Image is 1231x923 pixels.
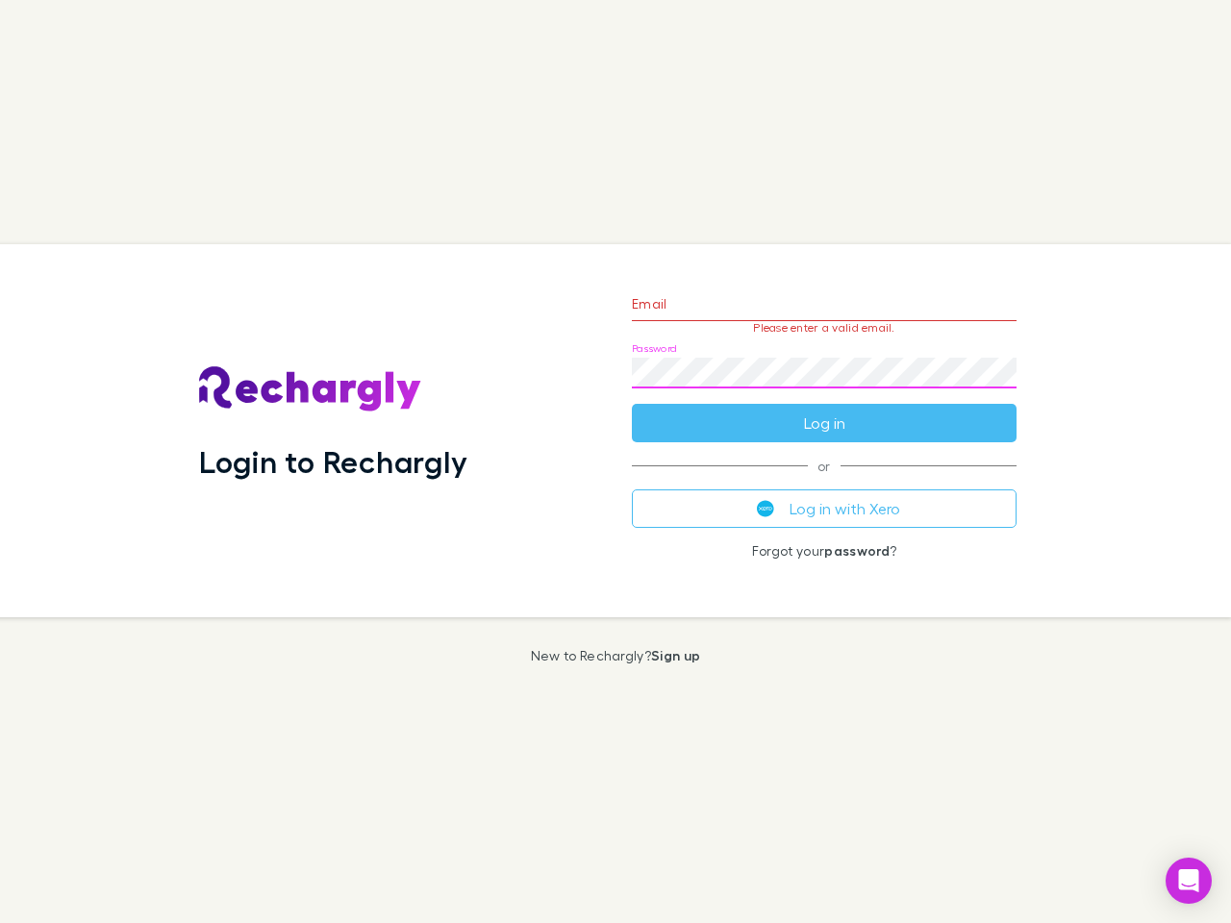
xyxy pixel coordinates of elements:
[632,465,1017,466] span: or
[632,341,677,356] label: Password
[632,543,1017,559] p: Forgot your ?
[199,366,422,412] img: Rechargly's Logo
[632,489,1017,528] button: Log in with Xero
[1166,858,1212,904] div: Open Intercom Messenger
[632,321,1017,335] p: Please enter a valid email.
[531,648,701,663] p: New to Rechargly?
[651,647,700,663] a: Sign up
[632,404,1017,442] button: Log in
[824,542,890,559] a: password
[199,443,467,480] h1: Login to Rechargly
[757,500,774,517] img: Xero's logo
